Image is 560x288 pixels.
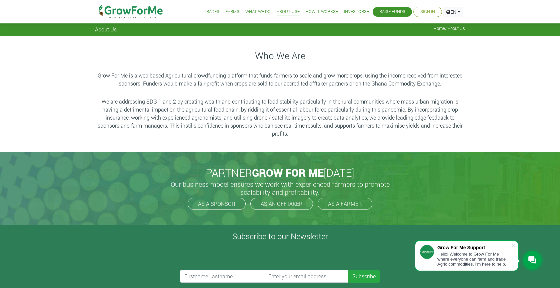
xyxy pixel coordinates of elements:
input: Firstname Lastname [180,270,265,283]
iframe: reCAPTCHA [180,244,281,270]
a: Home [434,26,445,31]
h5: Our business model ensures we work with experienced farmers to promote scalability and profitabil... [163,180,397,196]
a: Trades [204,8,219,15]
span: GROW FOR ME [252,165,324,180]
h2: PARTNER [DATE] [98,166,462,179]
a: Investors [344,8,369,15]
input: Enter your email address [264,270,349,283]
a: What We Do [245,8,271,15]
a: AS A FARMER [318,198,372,210]
p: We are addressing SDG 1 and 2 by creating wealth and contributing to food stability particularly ... [96,98,464,138]
h4: Subscribe to our Newsletter [8,232,552,241]
div: Grow For Me Support [437,245,511,250]
a: How it Works [306,8,338,15]
a: EN [443,7,463,17]
a: Farms [225,8,239,15]
p: Grow For Me is a web based Agricultural crowdfunding platform that funds farmers to scale and gro... [96,71,464,88]
a: Raise Funds [379,8,405,15]
a: Sign In [420,8,435,15]
a: About Us [277,8,300,15]
a: AS A SPONSOR [188,198,246,210]
button: Subscribe [348,270,380,283]
a: AS AN OFFTAKER [250,198,313,210]
div: Hello! Welcome to Grow For Me where everyone can farm and trade Agric commodities. I'm here to help. [437,252,511,267]
span: About Us [95,26,117,32]
h3: Who We Are [96,50,464,61]
span: / About Us [434,26,465,31]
